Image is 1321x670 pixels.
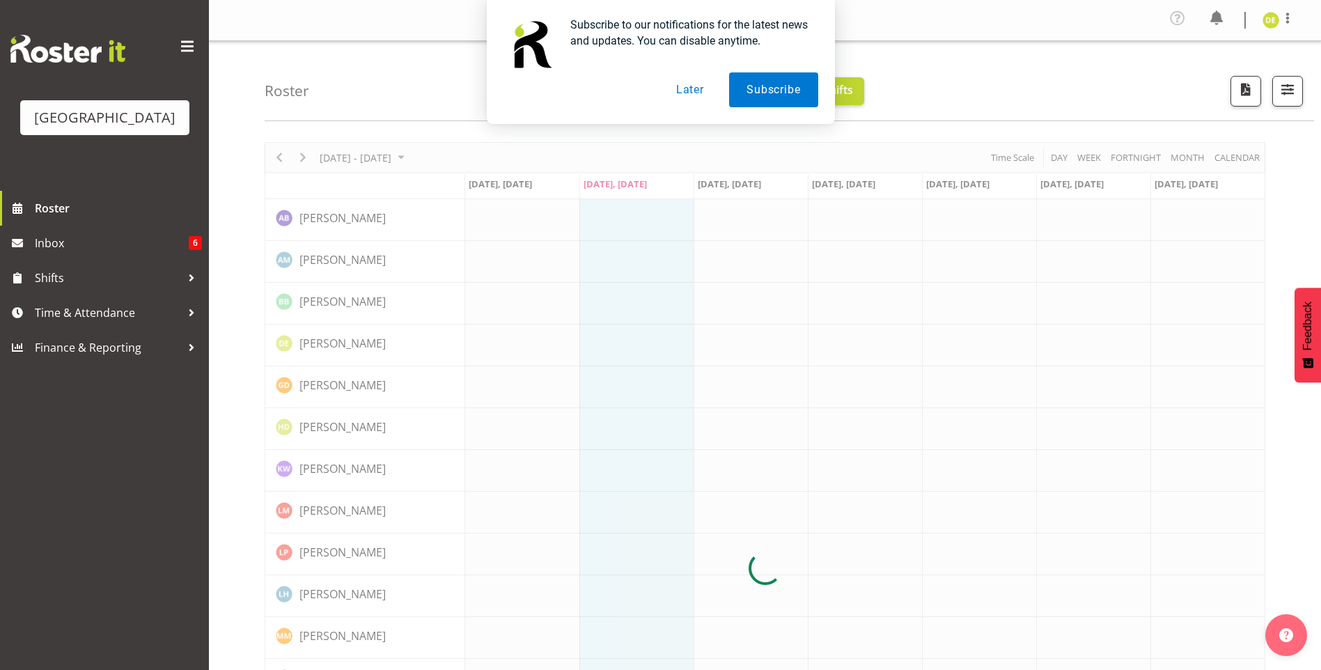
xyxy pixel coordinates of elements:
[729,72,818,107] button: Subscribe
[35,302,181,323] span: Time & Attendance
[35,267,181,288] span: Shifts
[1302,302,1314,350] span: Feedback
[35,198,202,219] span: Roster
[559,17,818,49] div: Subscribe to our notifications for the latest news and updates. You can disable anytime.
[1279,628,1293,642] img: help-xxl-2.png
[1295,288,1321,382] button: Feedback - Show survey
[35,233,189,254] span: Inbox
[659,72,721,107] button: Later
[189,236,202,250] span: 6
[503,17,559,72] img: notification icon
[35,337,181,358] span: Finance & Reporting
